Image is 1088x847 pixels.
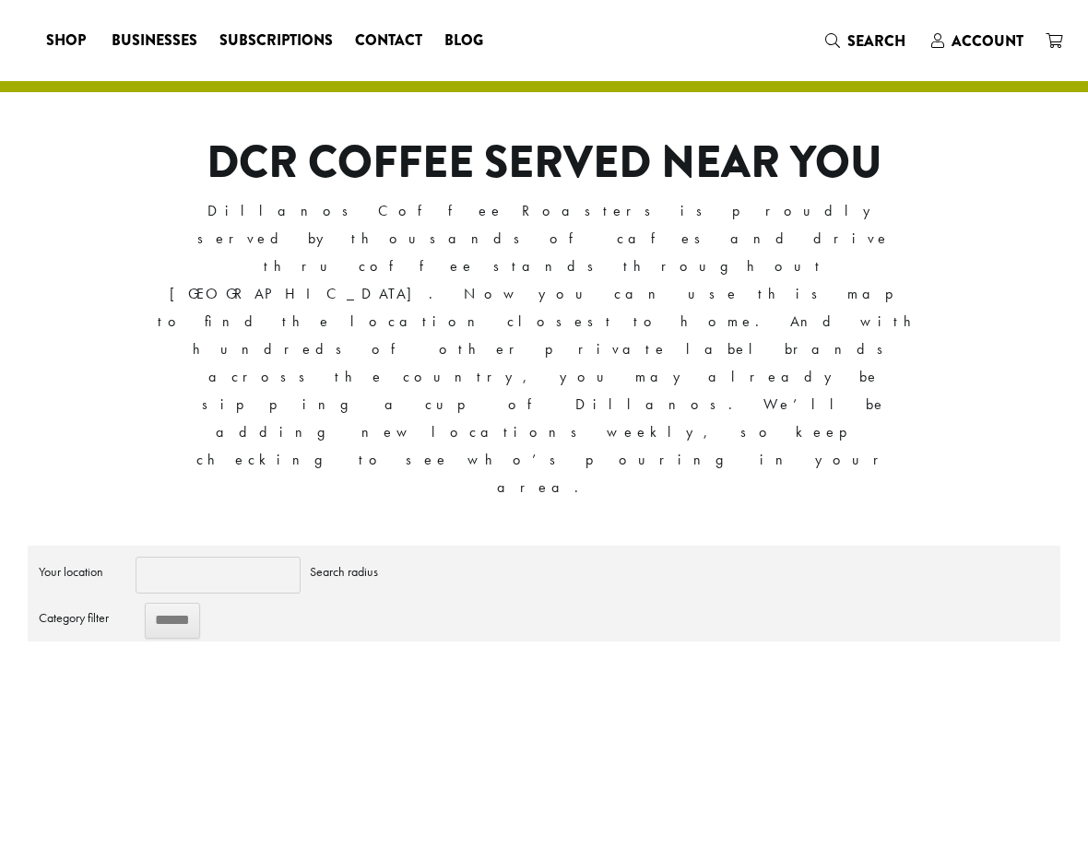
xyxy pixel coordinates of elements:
[39,557,126,586] label: Your location
[35,26,101,55] a: Shop
[847,30,905,52] span: Search
[355,29,422,53] span: Contact
[310,557,397,586] label: Search radius
[112,29,197,53] span: Businesses
[444,29,483,53] span: Blog
[46,29,86,53] span: Shop
[157,136,931,190] h1: DCR COFFEE SERVED NEAR YOU
[219,29,333,53] span: Subscriptions
[39,603,126,632] label: Category filter
[952,30,1023,52] span: Account
[814,26,920,56] a: Search
[157,197,931,502] p: Dillanos Coffee Roasters is proudly served by thousands of cafes and drive thru coffee stands thr...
